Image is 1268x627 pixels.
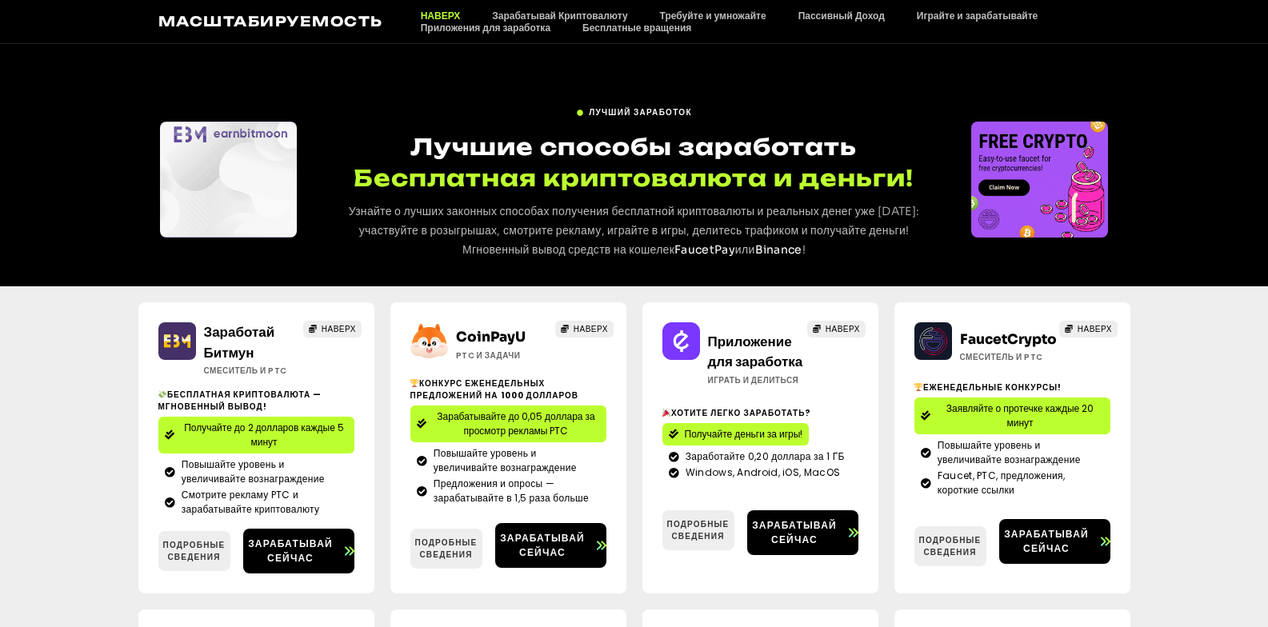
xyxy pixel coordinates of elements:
[662,409,670,417] img: 🎉
[686,465,840,479] ya-tr-span: Windows, Android, iOS, MacOS
[322,323,356,335] ya-tr-span: НАВЕРХ
[410,377,579,401] ya-tr-span: Конкурс еженедельных предложений на 1000 долларов
[999,519,1110,564] a: Зарабатывай сейчас
[421,10,461,22] ya-tr-span: НАВЕРХ
[960,351,1043,363] ya-tr-span: Смеситель и PTC
[960,331,1057,348] a: FaucetCrypto
[492,10,627,22] ya-tr-span: Зарабатывай Криптовалюту
[354,164,914,192] ya-tr-span: Бесплатная криптовалюта и деньги!
[747,510,858,555] a: Зарабатывай сейчас
[946,401,1094,429] ya-tr-span: Заявляйте о протечке каждые 20 минут
[826,323,860,335] ya-tr-span: НАВЕРХ
[476,10,643,22] a: Зарабатывай Криптовалюту
[582,22,691,34] ya-tr-span: Бесплатные вращения
[158,531,230,571] a: Подробные сведения
[1004,527,1089,555] ya-tr-span: Зарабатывай сейчас
[182,457,325,485] ya-tr-span: Повышайте уровень и увеличивайте вознаграждение
[555,321,614,337] a: НАВЕРХ
[500,531,585,559] ya-tr-span: Зарабатывай сейчас
[752,518,837,546] ya-tr-span: Зарабатывай сейчас
[919,534,982,558] ya-tr-span: Подробные сведения
[158,390,166,398] img: 💸
[405,10,477,22] a: НАВЕРХ
[662,510,734,550] a: Подробные сведения
[1059,321,1118,337] a: НАВЕРХ
[755,242,802,257] a: Binance
[405,22,566,34] a: Приложения для заработка
[938,438,1081,466] ya-tr-span: Повышайте уровень и увеличивайте вознаграждение
[410,133,857,161] ya-tr-span: Лучшие способы заработать
[660,10,766,22] ya-tr-span: Требуйте и умножайте
[914,397,1110,434] a: Заявляйте о протечке каждые 20 минут
[735,242,755,257] ya-tr-span: или
[901,10,1054,22] a: Играйте и зарабатывайте
[456,329,526,345] a: CoinPayU
[410,529,482,569] a: Подробные сведения
[917,10,1038,22] ya-tr-span: Играйте и зарабатывайте
[667,518,730,542] ya-tr-span: Подробные сведения
[576,100,692,118] a: ЛУЧШИЙ ЗАРАБОТОК
[914,526,986,566] a: Подробные сведения
[574,323,608,335] ya-tr-span: НАВЕРХ
[158,417,354,453] a: Получайте до 2 долларов каждые 5 минут
[807,321,866,337] a: НАВЕРХ
[243,529,354,573] a: Зарабатывай сейчас
[415,537,478,561] ya-tr-span: Подробные сведения
[158,389,322,413] ya-tr-span: Бесплатная криптовалюта — мгновенный вывод!
[802,242,806,257] ya-tr-span: !
[495,523,606,568] a: Зарабатывай сейчас
[182,488,320,516] ya-tr-span: Смотрите рекламу PTC и зарабатывайте криптовалюту
[410,379,418,387] img: 🏆
[708,374,799,386] ya-tr-span: Играть и делиться
[462,242,674,257] ya-tr-span: Мгновенный вывод средств на кошелек
[938,469,1065,497] ya-tr-span: Faucet, PTC, предложения, короткие ссылки
[686,449,845,463] ya-tr-span: Заработайте 0,20 доллара за 1 ГБ
[644,10,782,22] a: Требуйте и умножайте
[708,333,803,371] a: Приложение для заработка
[1078,323,1112,335] ya-tr-span: НАВЕРХ
[248,537,333,565] ya-tr-span: Зарабатывай сейчас
[163,539,226,563] ya-tr-span: Подробные сведения
[662,423,810,445] a: Получайте деньги за игры!
[303,321,362,337] a: НАВЕРХ
[674,242,735,257] a: FaucetPay
[204,365,287,377] ya-tr-span: Смеситель и PTC
[456,349,521,361] ya-tr-span: ptc и задачи
[434,477,589,505] ya-tr-span: Предложения и опросы — зарабатывайте в 1,5 раза больше
[923,381,1062,393] ya-tr-span: Еженедельные конкурсы!
[184,421,344,449] ya-tr-span: Получайте до 2 долларов каждые 5 минут
[158,13,383,30] a: Масштабируемость
[685,427,803,441] ya-tr-span: Получайте деньги за игры!
[410,405,606,442] a: Зарабатывайте до 0,05 доллара за просмотр рекламы PTC
[421,22,550,34] ya-tr-span: Приложения для заработка
[160,122,297,238] div: Слайды
[434,446,577,474] ya-tr-span: Повышайте уровень и увеличивайте вознаграждение
[782,10,901,22] a: Пассивный Доход
[589,107,692,118] ya-tr-span: ЛУЧШИЙ ЗАРАБОТОК
[349,204,920,238] ya-tr-span: Узнайте о лучших законных способах получения бесплатной криптовалюты и реальных денег уже [DATE]:...
[437,409,594,437] ya-tr-span: Зарабатывайте до 0,05 доллара за просмотр рекламы PTC
[914,383,922,391] img: 🏆
[798,10,885,22] ya-tr-span: Пассивный Доход
[566,22,707,34] a: Бесплатные вращения
[405,10,1110,34] nav: Меню
[671,407,811,419] ya-tr-span: Хотите легко заработать?
[204,324,275,361] a: Заработай Битмун
[971,122,1108,238] div: Слайды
